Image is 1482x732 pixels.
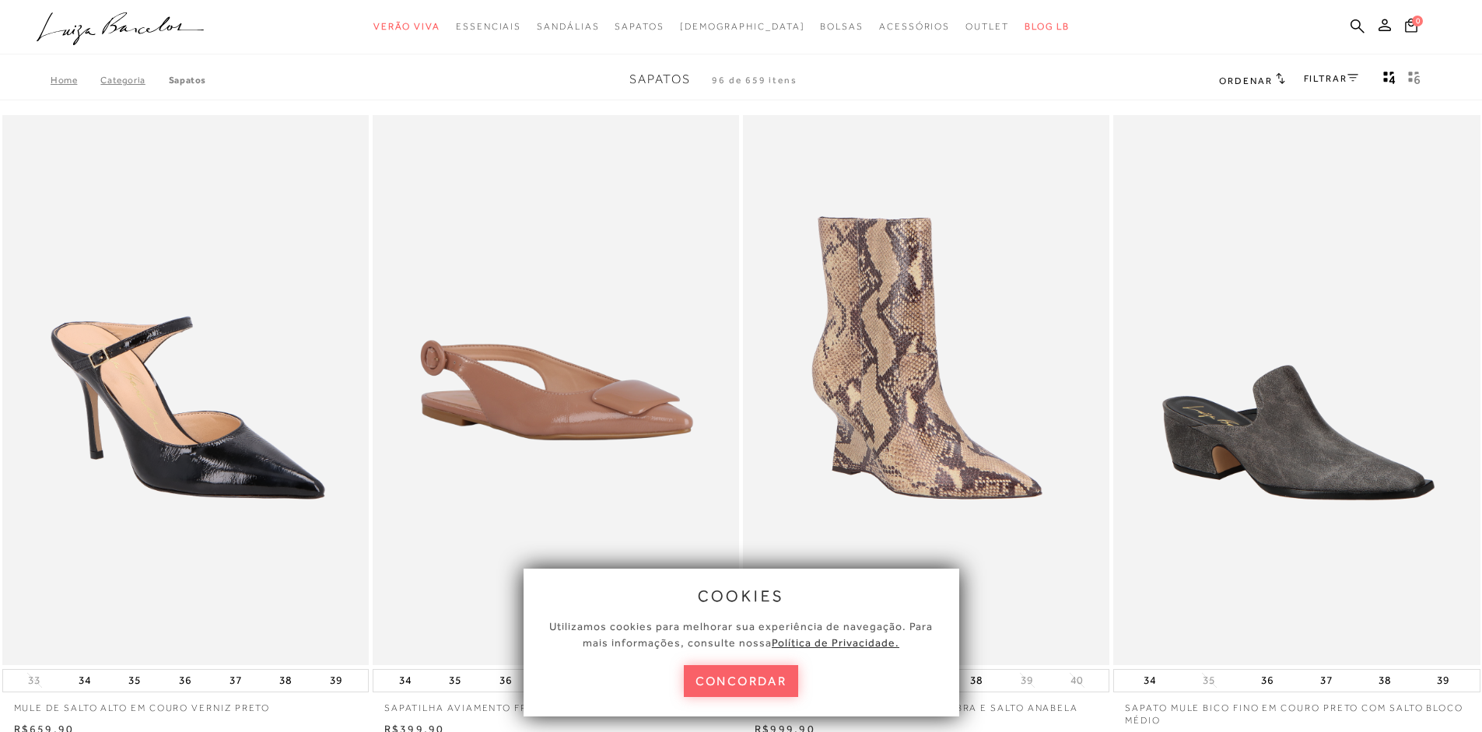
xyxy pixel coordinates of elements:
[74,670,96,692] button: 34
[373,12,440,41] a: noSubCategoriesText
[549,620,933,649] span: Utilizamos cookies para melhorar sua experiência de navegação. Para mais informações, consulte nossa
[965,670,987,692] button: 38
[444,670,466,692] button: 35
[680,12,805,41] a: noSubCategoriesText
[275,670,296,692] button: 38
[1374,670,1396,692] button: 38
[1025,21,1070,32] span: BLOG LB
[1198,673,1220,688] button: 35
[1115,117,1478,663] a: SAPATO MULE BICO FINO EM COURO PRETO COM SALTO BLOCO MÉDIO SAPATO MULE BICO FINO EM COURO PRETO C...
[495,670,517,692] button: 36
[879,12,950,41] a: noSubCategoriesText
[373,692,739,715] a: SAPATILHA AVIAMENTO FRONTAL ROUGE
[374,117,737,663] a: SAPATILHA AVIAMENTO FRONTAL ROUGE SAPATILHA AVIAMENTO FRONTAL ROUGE
[965,12,1009,41] a: noSubCategoriesText
[615,21,664,32] span: Sapatos
[684,665,799,697] button: concordar
[680,21,805,32] span: [DEMOGRAPHIC_DATA]
[745,117,1108,663] a: BOTA DE CANO CURTO EM COURO COBRA E SALTO ANABELA BOTA DE CANO CURTO EM COURO COBRA E SALTO ANABELA
[1025,12,1070,41] a: BLOG LB
[820,12,864,41] a: noSubCategoriesText
[51,75,100,86] a: Home
[1304,73,1358,84] a: FILTRAR
[537,21,599,32] span: Sandálias
[1256,670,1278,692] button: 36
[1113,692,1480,728] a: SAPATO MULE BICO FINO EM COURO PRETO COM SALTO BLOCO MÉDIO
[4,117,367,663] img: MULE DE SALTO ALTO EM COURO VERNIZ PRETO
[394,670,416,692] button: 34
[965,21,1009,32] span: Outlet
[537,12,599,41] a: noSubCategoriesText
[615,12,664,41] a: noSubCategoriesText
[1316,670,1337,692] button: 37
[373,21,440,32] span: Verão Viva
[225,670,247,692] button: 37
[374,117,737,663] img: SAPATILHA AVIAMENTO FRONTAL ROUGE
[698,587,785,604] span: cookies
[456,21,521,32] span: Essenciais
[23,673,45,688] button: 33
[169,75,206,86] a: Sapatos
[1403,70,1425,90] button: gridText6Desc
[1016,673,1038,688] button: 39
[100,75,168,86] a: Categoria
[879,21,950,32] span: Acessórios
[174,670,196,692] button: 36
[772,636,899,649] a: Política de Privacidade.
[629,72,691,86] span: Sapatos
[124,670,145,692] button: 35
[1139,670,1161,692] button: 34
[1379,70,1400,90] button: Mostrar 4 produtos por linha
[712,75,797,86] span: 96 de 659 itens
[820,21,864,32] span: Bolsas
[1115,117,1478,663] img: SAPATO MULE BICO FINO EM COURO PRETO COM SALTO BLOCO MÉDIO
[325,670,347,692] button: 39
[1219,75,1272,86] span: Ordenar
[1412,16,1423,26] span: 0
[1066,673,1088,688] button: 40
[4,117,367,663] a: MULE DE SALTO ALTO EM COURO VERNIZ PRETO MULE DE SALTO ALTO EM COURO VERNIZ PRETO
[745,117,1108,663] img: BOTA DE CANO CURTO EM COURO COBRA E SALTO ANABELA
[1432,670,1454,692] button: 39
[1400,17,1422,38] button: 0
[456,12,521,41] a: noSubCategoriesText
[2,692,369,715] a: MULE DE SALTO ALTO EM COURO VERNIZ PRETO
